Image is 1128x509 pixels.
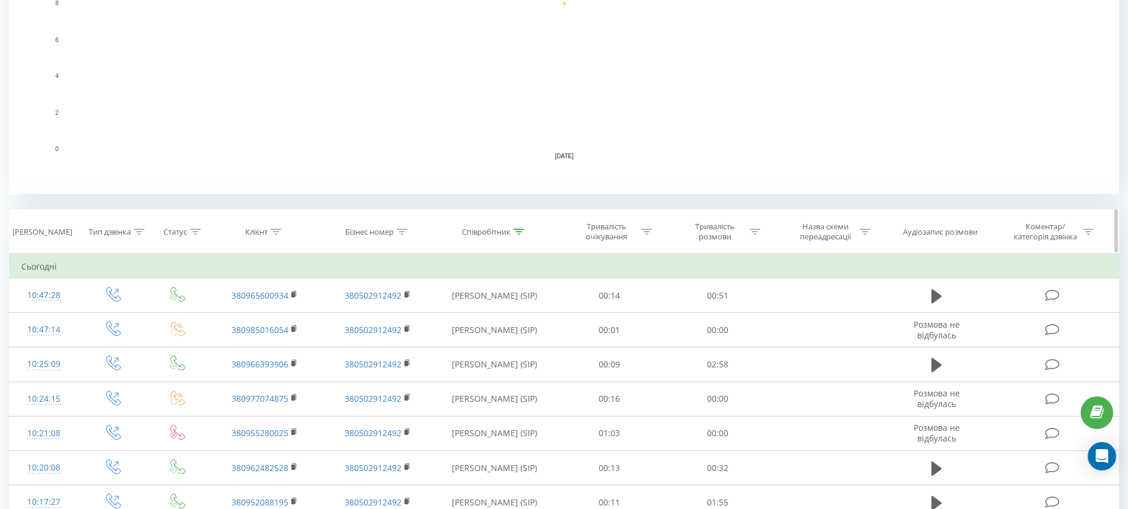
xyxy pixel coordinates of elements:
[555,416,664,450] td: 01:03
[345,358,401,370] a: 380502912492
[434,278,555,313] td: [PERSON_NAME] (SIP)
[434,382,555,416] td: [PERSON_NAME] (SIP)
[345,462,401,473] a: 380502912492
[232,324,288,335] a: 380985016054
[345,497,401,508] a: 380502912492
[12,227,72,237] div: [PERSON_NAME]
[21,284,67,307] div: 10:47:28
[1088,442,1116,470] div: Open Intercom Messenger
[232,497,288,508] a: 380952088195
[793,222,857,242] div: Назва схеми переадресації
[555,451,664,485] td: 00:13
[345,393,401,404] a: 380502912492
[1011,222,1080,242] div: Коментар/категорія дзвінка
[434,451,555,485] td: [PERSON_NAME] (SIP)
[664,382,772,416] td: 00:00
[555,278,664,313] td: 00:14
[55,73,59,79] text: 4
[555,347,664,382] td: 00:09
[21,422,67,445] div: 10:21:08
[232,427,288,438] a: 380955280025
[345,227,394,237] div: Бізнес номер
[55,146,59,152] text: 0
[903,227,978,237] div: Аудіозапис розмови
[9,255,1119,278] td: Сьогодні
[21,318,67,341] div: 10:47:14
[555,313,664,347] td: 00:01
[245,227,268,237] div: Клієнт
[434,347,555,382] td: [PERSON_NAME] (SIP)
[664,278,772,313] td: 00:51
[914,319,960,341] span: Розмова не відбулась
[664,451,772,485] td: 00:32
[555,382,664,416] td: 00:16
[89,227,131,237] div: Тип дзвінка
[232,290,288,301] a: 380965600934
[163,227,187,237] div: Статус
[345,290,401,301] a: 380502912492
[683,222,747,242] div: Тривалість розмови
[232,462,288,473] a: 380962482528
[434,313,555,347] td: [PERSON_NAME] (SIP)
[21,388,67,411] div: 10:24:15
[664,347,772,382] td: 02:58
[575,222,638,242] div: Тривалість очікування
[555,153,574,159] text: [DATE]
[232,358,288,370] a: 380966393906
[21,456,67,479] div: 10:20:08
[345,427,401,438] a: 380502912492
[434,416,555,450] td: [PERSON_NAME] (SIP)
[462,227,510,237] div: Співробітник
[914,422,960,444] span: Розмова не відбулась
[55,110,59,116] text: 2
[664,313,772,347] td: 00:00
[345,324,401,335] a: 380502912492
[21,353,67,376] div: 10:25:09
[55,37,59,43] text: 6
[914,388,960,409] span: Розмова не відбулась
[664,416,772,450] td: 00:00
[232,393,288,404] a: 380977074875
